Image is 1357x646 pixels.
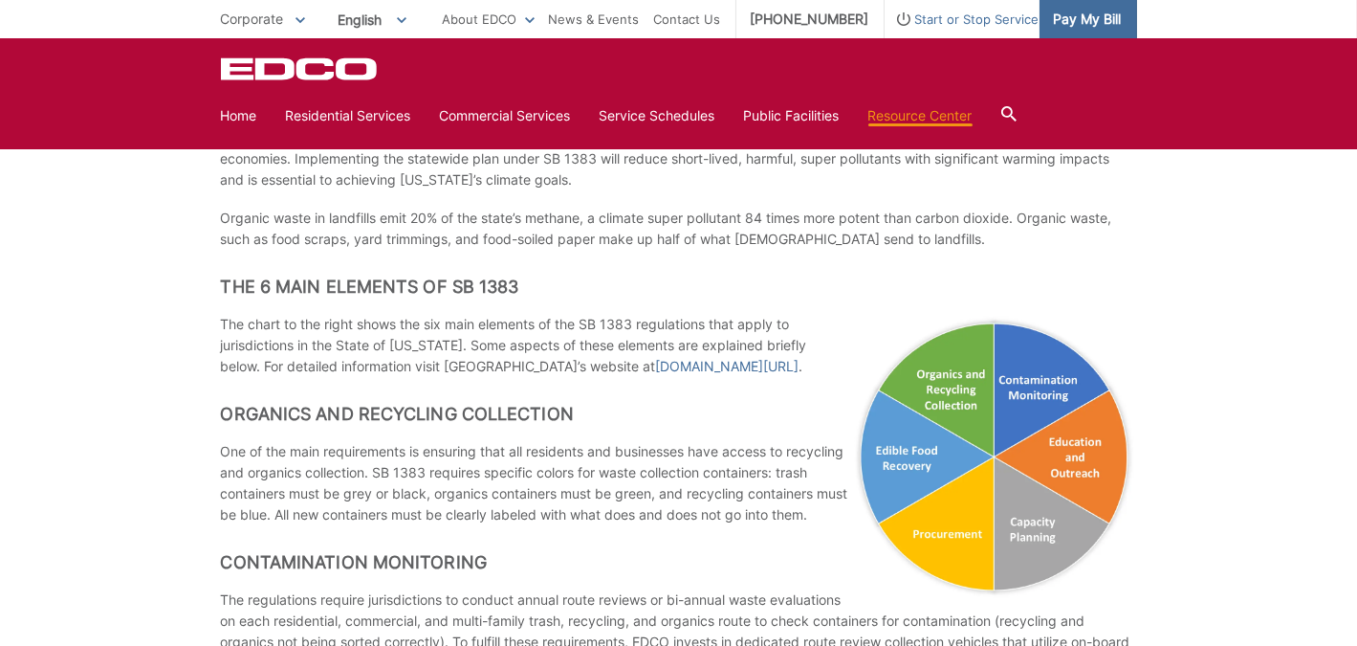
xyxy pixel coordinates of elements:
[443,9,535,30] a: About EDCO
[221,277,1137,298] h2: The 6 Main Elements of SB 1383
[221,105,257,126] a: Home
[654,9,721,30] a: Contact Us
[440,105,571,126] a: Commercial Services
[600,105,715,126] a: Service Schedules
[850,314,1137,601] img: chart of 6 main elements of the SB 1383 regulations
[549,9,640,30] a: News & Events
[1054,9,1122,30] span: Pay My Bill
[221,11,284,27] span: Corporate
[221,208,1137,250] p: Organic waste in landfills emit 20% of the state’s methane, a climate super pollutant 84 times mo...
[221,441,1137,525] p: One of the main requirements is ensuring that all residents and businesses have access to recycli...
[744,105,840,126] a: Public Facilities
[286,105,411,126] a: Residential Services
[868,105,973,126] a: Resource Center
[221,57,380,80] a: EDCD logo. Return to the homepage.
[656,356,799,377] a: [DOMAIN_NAME][URL]
[221,552,1137,573] h2: Contamination Monitoring
[324,4,421,35] span: English
[221,127,1137,190] p: The State has committed to reduce greenhouse gas emissions, improve human health, and create clea...
[221,404,1137,425] h2: Organics and Recycling Collection
[221,314,1137,377] p: The chart to the right shows the six main elements of the SB 1383 regulations that apply to juris...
